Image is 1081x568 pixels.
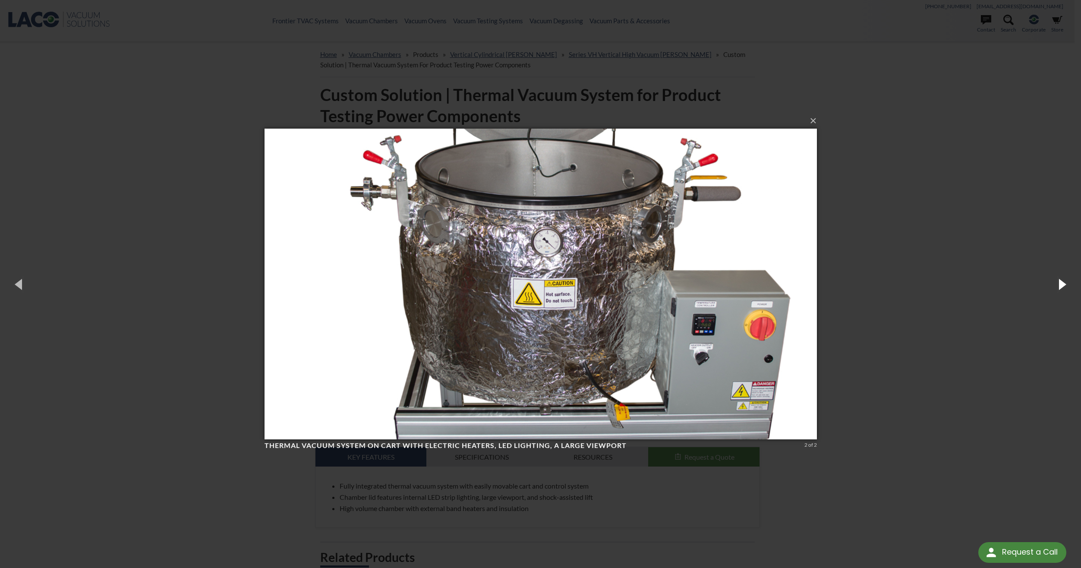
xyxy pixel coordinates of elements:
div: Request a Call [1002,542,1058,562]
img: thermal vacuum system on cart with electric heaters, LED lighting, a large viewport [265,111,817,457]
button: Next (Right arrow key) [1042,260,1081,308]
img: round button [984,546,998,559]
button: × [267,111,819,130]
div: 2 of 2 [804,441,817,449]
div: Request a Call [978,542,1066,563]
h4: thermal vacuum system on cart with electric heaters, LED lighting, a large viewport [265,441,801,450]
